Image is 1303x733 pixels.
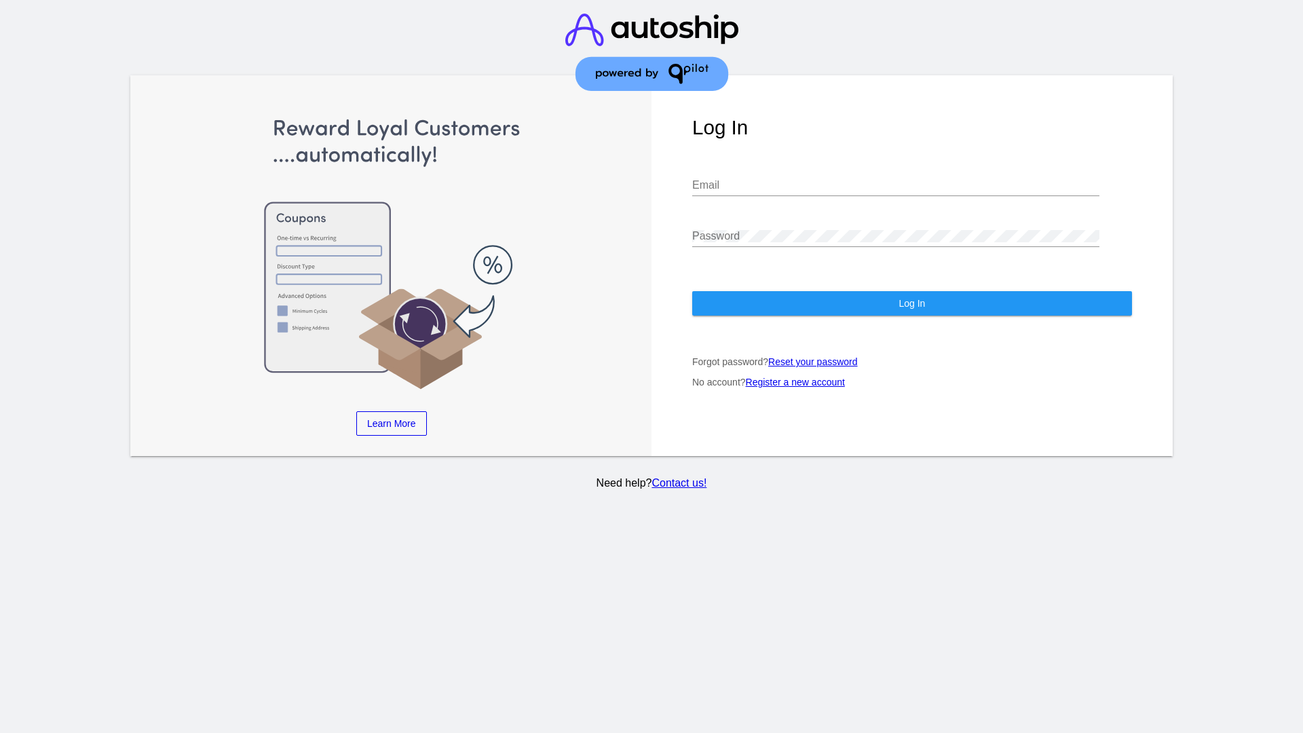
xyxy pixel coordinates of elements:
[899,298,925,309] span: Log In
[692,377,1132,388] p: No account?
[692,179,1099,191] input: Email
[172,116,611,391] img: Apply Coupons Automatically to Scheduled Orders with QPilot
[367,418,416,429] span: Learn More
[746,377,845,388] a: Register a new account
[768,356,858,367] a: Reset your password
[692,356,1132,367] p: Forgot password?
[651,477,706,489] a: Contact us!
[128,477,1175,489] p: Need help?
[356,411,427,436] a: Learn More
[692,291,1132,316] button: Log In
[692,116,1132,139] h1: Log In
